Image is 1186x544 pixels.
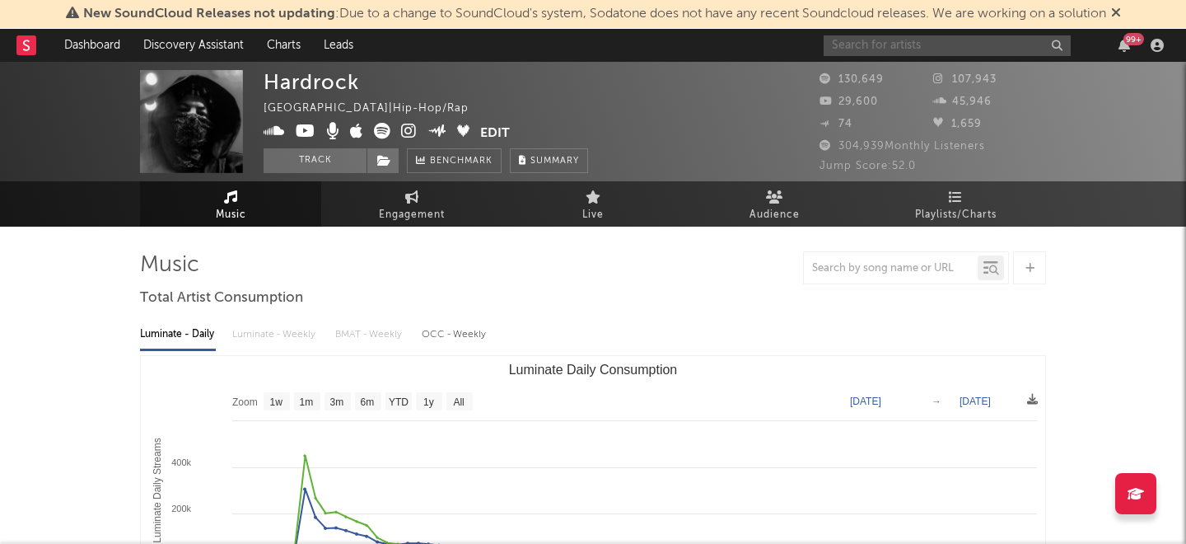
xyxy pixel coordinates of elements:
text: 1m [300,396,314,408]
a: Dashboard [53,29,132,62]
span: Jump Score: 52.0 [819,161,916,171]
span: 45,946 [933,96,992,107]
span: 1,659 [933,119,982,129]
a: Discovery Assistant [132,29,255,62]
text: All [453,396,464,408]
div: OCC - Weekly [422,321,488,349]
text: 6m [361,396,375,408]
a: Benchmark [407,148,502,173]
div: Luminate - Daily [140,321,216,349]
text: → [932,396,941,407]
a: Audience [684,181,865,227]
text: [DATE] [850,396,881,407]
span: Music [216,205,246,225]
span: Audience [749,205,800,225]
button: Track [264,148,367,173]
text: Luminate Daily Consumption [509,363,678,377]
span: 29,600 [819,96,878,107]
span: Summary [530,157,579,166]
span: Dismiss [1111,7,1121,21]
input: Search by song name or URL [804,262,978,275]
span: 107,943 [933,74,997,85]
text: 400k [171,457,191,467]
span: Engagement [379,205,445,225]
span: : Due to a change to SoundCloud's system, Sodatone does not have any recent Soundcloud releases. ... [83,7,1106,21]
span: Live [582,205,604,225]
input: Search for artists [824,35,1071,56]
text: 1w [270,396,283,408]
a: Live [502,181,684,227]
text: [DATE] [960,396,991,407]
button: 99+ [1118,39,1130,52]
a: Music [140,181,321,227]
div: 99 + [1123,33,1144,45]
text: 1y [423,396,434,408]
span: Benchmark [430,152,493,171]
button: Edit [480,123,510,143]
text: Zoom [232,396,258,408]
div: Hardrock [264,70,359,94]
div: [GEOGRAPHIC_DATA] | Hip-Hop/Rap [264,99,488,119]
text: Luminate Daily Streams [152,438,163,542]
span: 74 [819,119,852,129]
a: Playlists/Charts [865,181,1046,227]
text: YTD [389,396,409,408]
span: New SoundCloud Releases not updating [83,7,335,21]
button: Summary [510,148,588,173]
a: Engagement [321,181,502,227]
span: Total Artist Consumption [140,288,303,308]
span: 130,649 [819,74,884,85]
a: Leads [312,29,365,62]
a: Charts [255,29,312,62]
span: Playlists/Charts [915,205,997,225]
text: 3m [330,396,344,408]
span: 304,939 Monthly Listeners [819,141,985,152]
text: 200k [171,504,191,514]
